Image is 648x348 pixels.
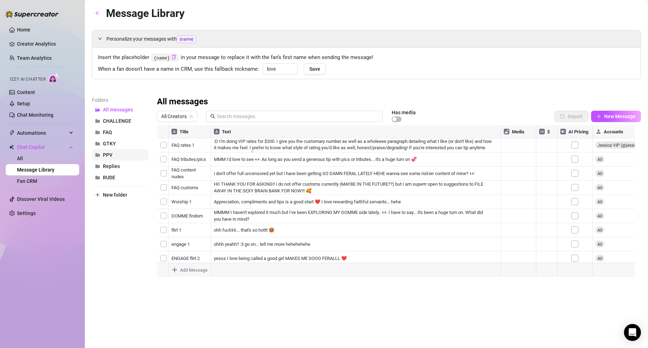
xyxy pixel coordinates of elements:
[17,178,37,184] a: Fan CRM
[95,152,100,157] span: folder
[98,36,102,41] span: expanded
[604,114,636,119] span: New Message
[596,114,601,119] span: plus
[103,175,115,180] span: RUDE
[17,156,23,161] a: All
[171,55,176,59] span: copy
[92,138,148,149] button: GTKY
[17,27,30,33] a: Home
[157,96,208,108] h3: All messages
[106,35,635,43] span: Personalize your messages with
[103,163,120,169] span: Replies
[95,130,100,135] span: folder
[591,111,641,122] button: New Message
[95,164,100,169] span: folder
[103,192,127,198] span: New folder
[217,112,379,120] input: Search messages
[103,118,131,124] span: CHALLENGE
[92,172,148,183] button: RUDE
[177,35,196,43] span: {name}
[17,167,54,173] a: Message Library
[98,65,259,74] span: When a fan doesn’t have a name in CRM, use this fallback nickname:
[92,115,148,127] button: CHALLENGE
[95,107,100,112] span: folder-open
[17,38,74,50] a: Creator Analytics
[92,161,148,172] button: Replies
[103,152,112,158] span: PPV
[17,196,65,202] a: Discover Viral Videos
[6,11,59,18] img: logo-BBDzfeDw.svg
[92,96,148,104] article: Folders
[17,112,53,118] a: Chat Monitoring
[161,111,193,122] span: All Creators
[17,55,52,61] a: Team Analytics
[103,107,133,112] span: All messages
[624,324,641,341] div: Open Intercom Messenger
[309,66,320,72] span: Save
[98,53,635,62] span: Insert the placeholder in your message to replace it with the fan’s first name when sending the m...
[554,111,588,122] button: Import
[95,192,100,197] span: plus
[17,89,35,95] a: Content
[17,101,30,106] a: Setup
[103,129,112,135] span: FAQ
[210,114,215,119] span: search
[106,5,185,22] article: Message Library
[152,54,178,62] code: {name}
[92,30,641,47] div: Personalize your messages with{name}
[9,145,14,150] img: Chat Copilot
[10,76,46,83] span: Izzy AI Chatter
[17,127,67,139] span: Automations
[92,104,148,115] button: All messages
[95,11,100,16] span: arrow-left
[92,127,148,138] button: FAQ
[92,149,148,161] button: PPV
[103,141,116,146] span: GTKY
[189,114,193,118] span: team
[48,73,59,83] img: AI Chatter
[171,55,176,60] button: Click to Copy
[9,130,15,136] span: thunderbolt
[95,141,100,146] span: folder
[304,63,326,75] button: Save
[95,175,100,180] span: folder
[17,141,67,153] span: Chat Copilot
[92,189,148,201] button: New folder
[95,118,100,123] span: folder
[392,110,416,115] article: Has media
[17,210,36,216] a: Settings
